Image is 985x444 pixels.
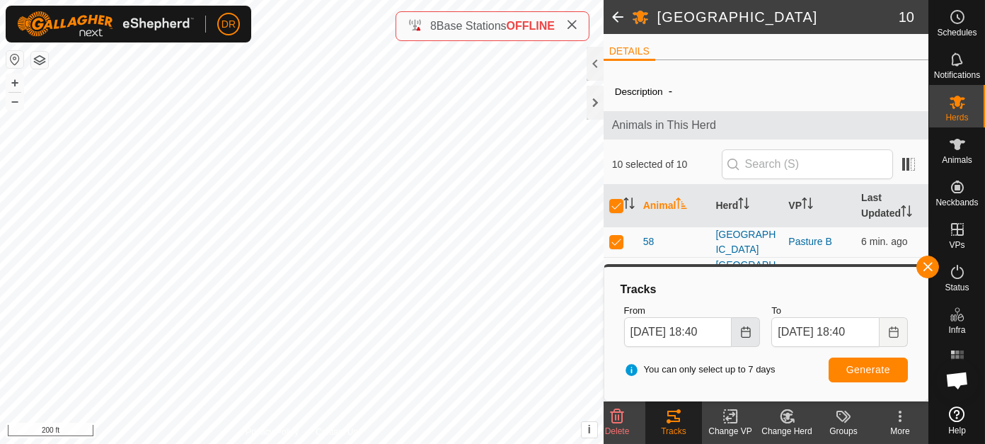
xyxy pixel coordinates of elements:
a: Help [929,401,985,440]
span: Delete [605,426,630,436]
div: Change VP [702,425,759,438]
span: Generate [846,364,890,375]
th: VP [783,185,856,227]
p-sorticon: Activate to sort [738,200,749,211]
div: Tracks [645,425,702,438]
div: Open chat [936,359,979,402]
span: Schedules [937,28,977,37]
div: Change Herd [759,425,815,438]
a: Contact Us [316,426,357,438]
label: From [624,304,761,318]
label: To [771,304,908,318]
span: 8 [430,20,437,32]
span: OFFLINE [507,20,555,32]
span: 58 [643,234,655,249]
input: Search (S) [722,149,893,179]
img: Gallagher Logo [17,11,194,37]
div: [GEOGRAPHIC_DATA] [715,227,777,257]
th: Herd [710,185,783,227]
span: Neckbands [935,198,978,207]
th: Animal [638,185,710,227]
div: Groups [815,425,872,438]
a: Pasture B [788,236,831,247]
button: + [6,74,23,91]
button: Map Layers [31,52,48,69]
button: Choose Date [880,317,908,347]
span: Notifications [934,71,980,79]
span: You can only select up to 7 days [624,363,776,377]
span: Help [948,426,966,435]
span: 10 [899,6,914,28]
span: Herds [945,113,968,122]
span: Base Stations [437,20,507,32]
th: Last Updated [856,185,928,227]
span: - [663,79,678,103]
span: Animals [942,156,972,164]
a: Privacy Policy [246,426,299,438]
label: Description [615,86,663,97]
span: DR [221,17,236,32]
li: DETAILS [604,44,655,61]
div: Tracks [618,281,914,298]
p-sorticon: Activate to sort [901,207,912,219]
span: Infra [948,326,965,334]
span: 10 selected of 10 [612,157,722,172]
span: Animals in This Herd [612,117,920,134]
span: Status [945,283,969,292]
h2: [GEOGRAPHIC_DATA] [657,8,899,25]
p-sorticon: Activate to sort [623,200,635,211]
span: i [587,423,590,436]
button: i [582,422,597,438]
button: Generate [829,358,908,382]
p-sorticon: Activate to sort [676,200,687,211]
p-sorticon: Activate to sort [802,200,813,211]
div: More [872,425,928,438]
div: [GEOGRAPHIC_DATA] [715,258,777,288]
button: Choose Date [732,317,760,347]
button: – [6,93,23,110]
span: VPs [949,241,964,249]
button: Reset Map [6,51,23,68]
span: Sep 11, 2025, 6:33 PM [861,236,907,247]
